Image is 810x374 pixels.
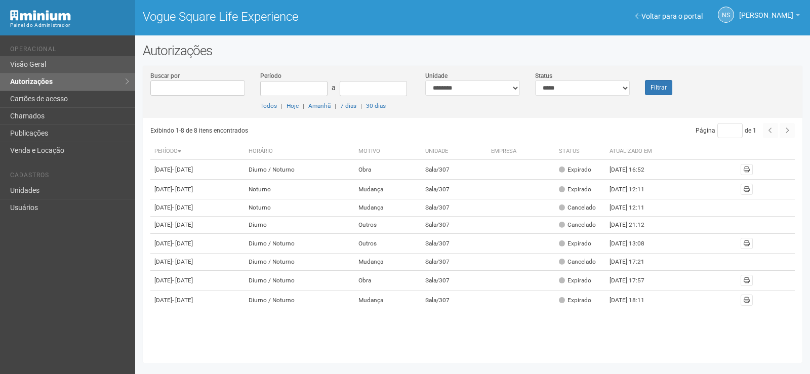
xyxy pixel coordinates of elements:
td: Sala/307 [421,234,487,254]
td: [DATE] [150,290,245,310]
td: [DATE] 17:57 [605,271,661,290]
td: [DATE] [150,217,245,234]
span: - [DATE] [172,258,193,265]
span: - [DATE] [172,277,193,284]
td: Outros [354,217,421,234]
a: Hoje [287,102,299,109]
span: Nicolle Silva [739,2,793,19]
td: Sala/307 [421,271,487,290]
td: Mudança [354,180,421,199]
td: [DATE] 13:08 [605,234,661,254]
a: 30 dias [366,102,386,109]
td: Outros [354,234,421,254]
td: Sala/307 [421,254,487,271]
td: Sala/307 [421,160,487,180]
td: Mudança [354,199,421,217]
td: [DATE] 17:21 [605,254,661,271]
td: [DATE] 18:11 [605,290,661,310]
td: [DATE] [150,271,245,290]
span: - [DATE] [172,186,193,193]
th: Unidade [421,143,487,160]
div: Expirado [559,296,591,305]
td: [DATE] 12:11 [605,199,661,217]
th: Status [555,143,605,160]
span: | [335,102,336,109]
td: [DATE] [150,234,245,254]
td: Sala/307 [421,180,487,199]
div: Exibindo 1-8 de 8 itens encontrados [150,123,469,138]
td: Mudança [354,290,421,310]
div: Cancelado [559,203,596,212]
span: | [281,102,282,109]
span: | [360,102,362,109]
a: 7 dias [340,102,356,109]
td: Diurno / Noturno [245,254,354,271]
a: Amanhã [308,102,331,109]
td: Diurno / Noturno [245,290,354,310]
a: Todos [260,102,277,109]
label: Buscar por [150,71,180,80]
h2: Autorizações [143,43,802,58]
th: Empresa [487,143,555,160]
td: Sala/307 [421,217,487,234]
td: [DATE] [150,199,245,217]
td: Diurno [245,217,354,234]
td: Sala/307 [421,199,487,217]
th: Motivo [354,143,421,160]
span: - [DATE] [172,166,193,173]
td: Mudança [354,254,421,271]
div: Cancelado [559,258,596,266]
th: Período [150,143,245,160]
td: Diurno / Noturno [245,271,354,290]
li: Operacional [10,46,128,56]
img: Minium [10,10,71,21]
div: Expirado [559,165,591,174]
label: Status [535,71,552,80]
span: | [303,102,304,109]
td: Diurno / Noturno [245,234,354,254]
div: Cancelado [559,221,596,229]
div: Painel do Administrador [10,21,128,30]
td: Obra [354,271,421,290]
th: Horário [245,143,354,160]
td: Sala/307 [421,290,487,310]
div: Expirado [559,185,591,194]
td: [DATE] 12:11 [605,180,661,199]
a: [PERSON_NAME] [739,13,800,21]
li: Cadastros [10,172,128,182]
a: NS [718,7,734,23]
span: Página de 1 [696,127,756,134]
span: - [DATE] [172,221,193,228]
td: [DATE] 16:52 [605,160,661,180]
td: [DATE] [150,254,245,271]
label: Unidade [425,71,448,80]
td: Obra [354,160,421,180]
span: a [332,84,336,92]
td: Diurno / Noturno [245,160,354,180]
div: Expirado [559,239,591,248]
div: Expirado [559,276,591,285]
button: Filtrar [645,80,672,95]
td: Noturno [245,180,354,199]
a: Voltar para o portal [635,12,703,20]
label: Período [260,71,281,80]
span: - [DATE] [172,297,193,304]
td: [DATE] [150,180,245,199]
span: - [DATE] [172,204,193,211]
td: Noturno [245,199,354,217]
td: [DATE] [150,160,245,180]
h1: Vogue Square Life Experience [143,10,465,23]
th: Atualizado em [605,143,661,160]
span: - [DATE] [172,240,193,247]
td: [DATE] 21:12 [605,217,661,234]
